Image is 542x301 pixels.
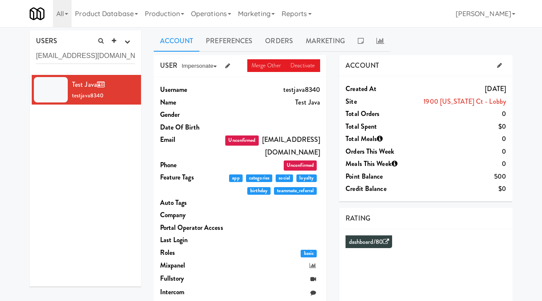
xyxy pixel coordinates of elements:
[36,36,58,46] span: USERS
[410,108,506,120] dd: 0
[224,133,320,158] dd: [EMAIL_ADDRESS][DOMAIN_NAME]
[284,160,317,171] span: Unconfirmed
[160,272,224,285] dt: Fullstory
[346,95,410,108] dt: Site
[410,145,506,158] dd: 0
[247,59,286,72] a: Merge Other
[410,170,506,183] dd: 500
[224,83,320,96] dd: testjava8340
[247,187,271,195] span: birthday
[160,209,224,221] dt: Company
[177,60,221,72] button: Impersonate
[346,108,410,120] dt: Total Orders
[346,213,371,223] span: RATING
[160,286,224,298] dt: Intercom
[224,96,320,109] dd: Test Java
[346,133,410,145] dt: Total Meals
[160,83,224,96] dt: Username
[286,59,320,72] a: Deactivate
[276,174,293,182] span: social
[274,187,317,195] span: teammate_referral
[154,30,200,52] a: Account
[410,83,506,95] dd: [DATE]
[160,234,224,246] dt: Last login
[346,120,410,133] dt: Total Spent
[72,91,103,99] span: testjava8340
[410,133,506,145] dd: 0
[410,157,506,170] dd: 0
[72,80,108,89] span: Test Java
[160,159,224,171] dt: Phone
[160,259,224,272] dt: Mixpanel
[346,145,410,158] dt: Orders This Week
[299,30,351,52] a: Marketing
[30,6,44,21] img: Micromart
[160,246,224,259] dt: Roles
[346,61,379,70] span: ACCOUNT
[160,196,224,209] dt: Auto Tags
[301,250,317,257] span: basic
[160,221,224,234] dt: Portal Operator Access
[346,83,410,95] dt: Created at
[410,182,506,195] dd: $0
[296,174,317,182] span: loyalty
[160,171,224,184] dt: Feature Tags
[346,182,410,195] dt: Credit Balance
[349,237,389,246] a: dashboard/80
[410,120,506,133] dd: $0
[160,121,224,134] dt: Date Of Birth
[160,133,224,146] dt: Email
[160,108,224,121] dt: Gender
[160,61,177,70] span: USER
[346,170,410,183] dt: Point Balance
[229,174,243,182] span: app
[225,135,258,146] span: Unconfirmed
[30,75,141,105] li: Test Javatestjava8340
[259,30,299,52] a: Orders
[423,97,506,106] a: 1900 [US_STATE] Ct - Lobby
[36,48,135,64] input: Search user
[199,30,259,52] a: Preferences
[160,96,224,109] dt: Name
[346,157,410,170] dt: Meals This Week
[246,174,272,182] span: categories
